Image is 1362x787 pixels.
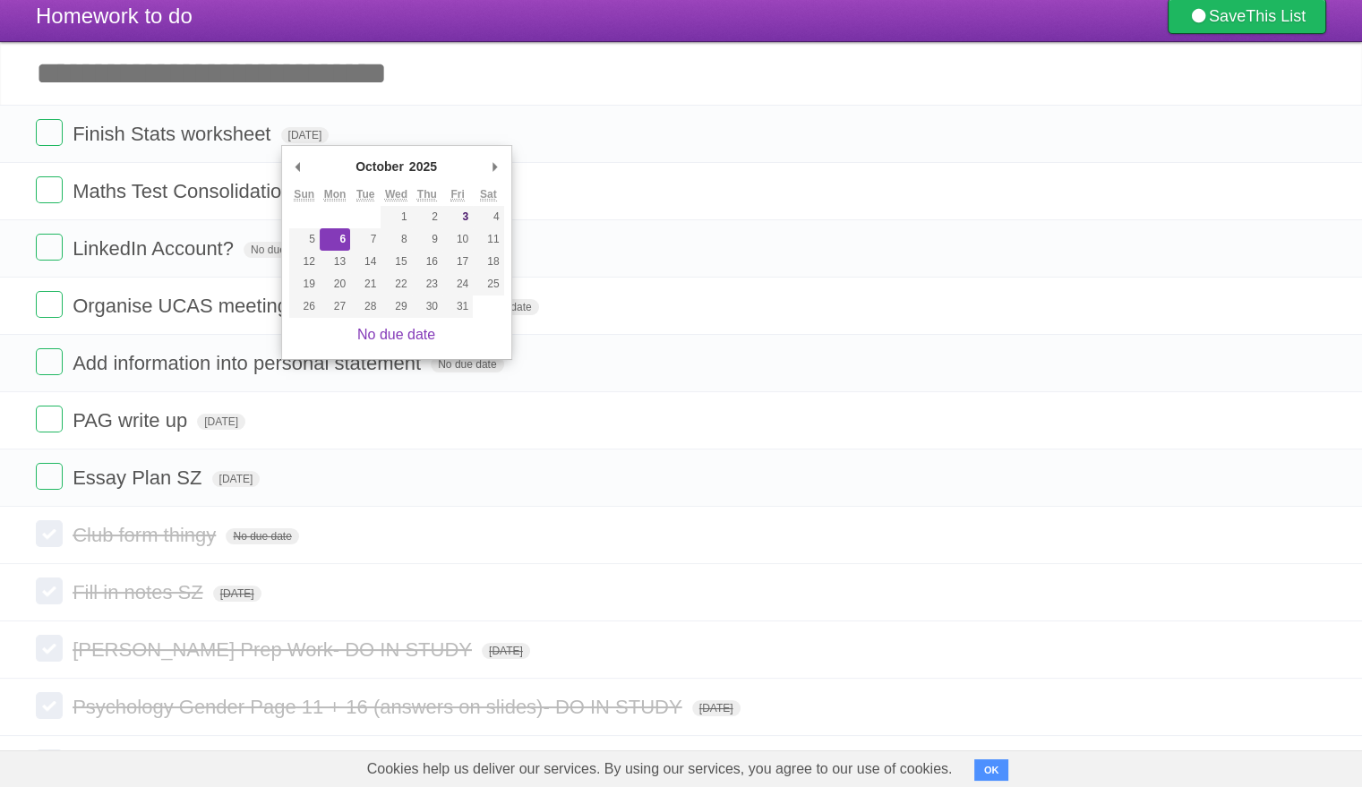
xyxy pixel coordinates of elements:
[381,273,411,295] button: 22
[36,692,63,719] label: Done
[407,153,440,180] div: 2025
[381,251,411,273] button: 15
[36,635,63,662] label: Done
[73,581,208,603] span: Fill in notes SZ
[73,352,425,374] span: Add information into personal statement
[289,228,320,251] button: 5
[385,188,407,201] abbr: Wednesday
[289,295,320,318] button: 26
[226,528,298,544] span: No due date
[350,273,381,295] button: 21
[417,188,437,201] abbr: Thursday
[73,123,275,145] span: Finish Stats worksheet
[974,759,1009,781] button: OK
[73,237,238,260] span: LinkedIn Account?
[73,466,206,489] span: Essay Plan SZ
[412,273,442,295] button: 23
[320,228,350,251] button: 6
[350,295,381,318] button: 28
[244,242,316,258] span: No due date
[431,356,503,372] span: No due date
[442,295,473,318] button: 31
[73,638,476,661] span: [PERSON_NAME] Prep Work- DO IN STUDY
[412,251,442,273] button: 16
[1246,7,1306,25] b: This List
[480,188,497,201] abbr: Saturday
[381,228,411,251] button: 8
[442,273,473,295] button: 24
[36,4,193,28] span: Homework to do
[692,700,741,716] span: [DATE]
[289,153,307,180] button: Previous Month
[73,180,296,202] span: Maths Test Consolidation
[73,524,220,546] span: Club form thingy
[36,463,63,490] label: Done
[353,153,407,180] div: October
[36,406,63,432] label: Done
[73,696,686,718] span: Psychology Gender Page 11 + 16 (answers on slides)- DO IN STUDY
[281,127,330,143] span: [DATE]
[356,188,374,201] abbr: Tuesday
[412,206,442,228] button: 2
[350,251,381,273] button: 14
[289,273,320,295] button: 19
[320,273,350,295] button: 20
[412,295,442,318] button: 30
[442,251,473,273] button: 17
[486,153,504,180] button: Next Month
[73,409,192,432] span: PAG write up
[36,176,63,203] label: Done
[473,206,503,228] button: 4
[36,348,63,375] label: Done
[36,520,63,547] label: Done
[482,643,530,659] span: [DATE]
[357,327,435,342] a: No due date
[320,295,350,318] button: 27
[36,577,63,604] label: Done
[473,251,503,273] button: 18
[381,295,411,318] button: 29
[212,471,261,487] span: [DATE]
[450,188,464,201] abbr: Friday
[36,749,63,776] label: Done
[294,188,314,201] abbr: Sunday
[473,228,503,251] button: 11
[197,414,245,430] span: [DATE]
[324,188,347,201] abbr: Monday
[442,228,473,251] button: 10
[349,751,971,787] span: Cookies help us deliver our services. By using our services, you agree to our use of cookies.
[36,119,63,146] label: Done
[381,206,411,228] button: 1
[73,295,460,317] span: Organise UCAS meeting [PERSON_NAME]
[289,251,320,273] button: 12
[350,228,381,251] button: 7
[36,291,63,318] label: Done
[36,234,63,261] label: Done
[213,586,261,602] span: [DATE]
[412,228,442,251] button: 9
[442,206,473,228] button: 3
[473,273,503,295] button: 25
[320,251,350,273] button: 13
